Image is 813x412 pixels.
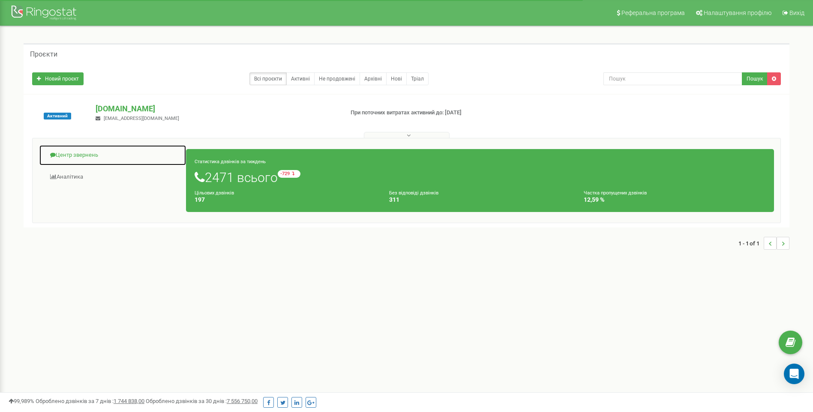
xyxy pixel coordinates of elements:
[738,228,789,258] nav: ...
[30,51,57,58] h5: Проєкти
[784,364,804,384] div: Open Intercom Messenger
[704,9,771,16] span: Налаштування профілю
[789,9,804,16] span: Вихід
[278,170,300,178] small: -729
[406,72,429,85] a: Тріал
[146,398,258,404] span: Оброблено дзвінків за 30 днів :
[314,72,360,85] a: Не продовжені
[584,197,765,203] h4: 12,59 %
[742,72,768,85] button: Пошук
[386,72,407,85] a: Нові
[195,190,234,196] small: Цільових дзвінків
[389,197,571,203] h4: 311
[36,398,144,404] span: Оброблено дзвінків за 7 днів :
[104,116,179,121] span: [EMAIL_ADDRESS][DOMAIN_NAME]
[195,170,765,185] h1: 2471 всього
[351,109,528,117] p: При поточних витратах активний до: [DATE]
[96,103,336,114] p: [DOMAIN_NAME]
[286,72,315,85] a: Активні
[9,398,34,404] span: 99,989%
[738,237,764,250] span: 1 - 1 of 1
[249,72,287,85] a: Всі проєкти
[389,190,438,196] small: Без відповіді дзвінків
[360,72,387,85] a: Архівні
[32,72,84,85] a: Новий проєкт
[44,113,71,119] span: Активний
[584,190,647,196] small: Частка пропущених дзвінків
[39,145,186,166] a: Центр звернень
[195,197,376,203] h4: 197
[227,398,258,404] u: 7 556 750,00
[114,398,144,404] u: 1 744 838,00
[195,159,266,164] small: Статистика дзвінків за тиждень
[603,72,742,85] input: Пошук
[39,167,186,188] a: Аналiтика
[621,9,685,16] span: Реферальна програма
